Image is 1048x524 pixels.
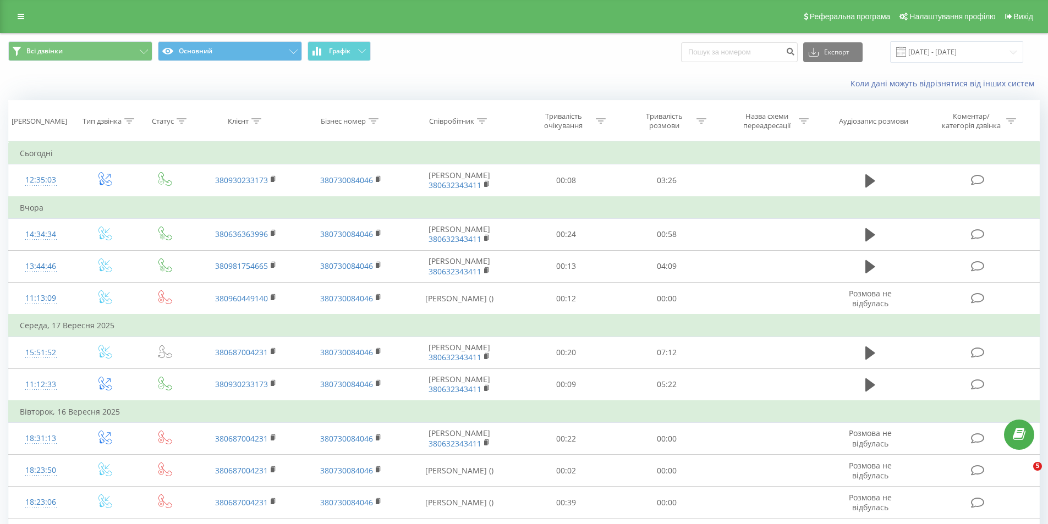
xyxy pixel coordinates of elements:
td: Сьогодні [9,142,1040,164]
td: 00:09 [516,368,617,401]
div: 11:12:33 [20,374,62,395]
td: 00:02 [516,455,617,487]
a: 380730084046 [320,229,373,239]
td: 00:08 [516,164,617,197]
div: Тип дзвінка [83,117,122,126]
div: 11:13:09 [20,288,62,309]
button: Експорт [803,42,863,62]
td: 00:22 [516,423,617,455]
td: Вівторок, 16 Вересня 2025 [9,401,1040,423]
span: Вихід [1014,12,1033,21]
td: [PERSON_NAME] [403,250,516,282]
span: Розмова не відбулась [849,428,892,448]
span: Реферальна програма [810,12,891,21]
td: 00:20 [516,337,617,368]
td: [PERSON_NAME] [403,164,516,197]
td: [PERSON_NAME] [403,423,516,455]
a: 380687004231 [215,465,268,476]
td: 00:24 [516,218,617,250]
div: Тривалість очікування [534,112,593,130]
button: Основний [158,41,302,61]
a: 380632343411 [429,384,481,394]
iframe: Intercom live chat [1011,462,1037,488]
td: Вчора [9,197,1040,219]
a: 380960449140 [215,293,268,304]
a: 380687004231 [215,497,268,508]
a: 380687004231 [215,433,268,444]
a: 380730084046 [320,497,373,508]
div: Коментар/категорія дзвінка [939,112,1003,130]
td: 00:00 [617,283,717,315]
div: Співробітник [429,117,474,126]
td: [PERSON_NAME] [403,218,516,250]
span: 5 [1033,462,1042,471]
td: 00:12 [516,283,617,315]
div: 13:44:46 [20,256,62,277]
a: 380930233173 [215,379,268,389]
a: 380632343411 [429,438,481,449]
td: 04:09 [617,250,717,282]
a: 380636363996 [215,229,268,239]
td: [PERSON_NAME] () [403,455,516,487]
div: Статус [152,117,174,126]
span: Розмова не відбулась [849,288,892,308]
td: 03:26 [617,164,717,197]
td: [PERSON_NAME] () [403,487,516,519]
a: 380730084046 [320,465,373,476]
span: Налаштування профілю [909,12,995,21]
td: 00:39 [516,487,617,519]
td: 00:00 [617,487,717,519]
td: 00:00 [617,423,717,455]
div: Бізнес номер [321,117,366,126]
a: 380730084046 [320,379,373,389]
div: Клієнт [228,117,249,126]
a: 380687004231 [215,347,268,357]
div: 18:23:50 [20,460,62,481]
span: Розмова не відбулась [849,460,892,481]
div: 14:34:34 [20,224,62,245]
a: 380730084046 [320,261,373,271]
div: [PERSON_NAME] [12,117,67,126]
td: [PERSON_NAME] [403,368,516,401]
a: 380730084046 [320,347,373,357]
input: Пошук за номером [681,42,798,62]
a: 380632343411 [429,234,481,244]
div: Назва схеми переадресації [737,112,796,130]
div: Тривалість розмови [635,112,694,130]
div: 15:51:52 [20,342,62,363]
td: 00:13 [516,250,617,282]
a: 380730084046 [320,433,373,444]
a: 380981754665 [215,261,268,271]
td: 07:12 [617,337,717,368]
div: 12:35:03 [20,169,62,191]
div: 18:31:13 [20,428,62,449]
td: [PERSON_NAME] () [403,283,516,315]
a: 380930233173 [215,175,268,185]
button: Графік [308,41,371,61]
td: 00:58 [617,218,717,250]
div: 18:23:06 [20,492,62,513]
td: 05:22 [617,368,717,401]
td: 00:00 [617,455,717,487]
a: 380730084046 [320,293,373,304]
span: Графік [329,47,350,55]
a: 380632343411 [429,266,481,277]
a: 380632343411 [429,180,481,190]
span: Розмова не відбулась [849,492,892,512]
td: Середа, 17 Вересня 2025 [9,315,1040,337]
button: Всі дзвінки [8,41,152,61]
td: [PERSON_NAME] [403,337,516,368]
span: Всі дзвінки [26,47,63,56]
div: Аудіозапис розмови [839,117,908,126]
a: 380632343411 [429,352,481,362]
a: 380730084046 [320,175,373,185]
a: Коли дані можуть відрізнятися вiд інших систем [851,78,1040,89]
